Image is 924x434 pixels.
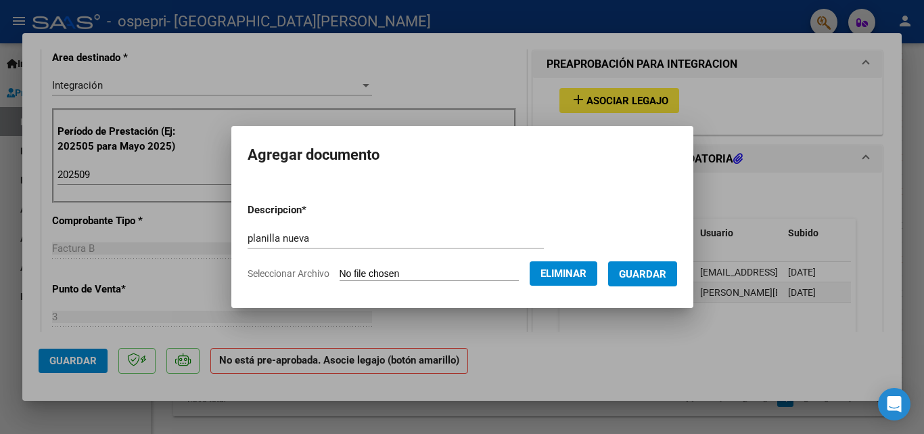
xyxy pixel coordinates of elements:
button: Eliminar [530,261,597,286]
span: Guardar [619,268,666,280]
span: Eliminar [540,267,586,280]
span: Seleccionar Archivo [248,268,329,279]
p: Descripcion [248,202,377,218]
h2: Agregar documento [248,142,677,168]
div: Open Intercom Messenger [878,388,910,420]
button: Guardar [608,261,677,286]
